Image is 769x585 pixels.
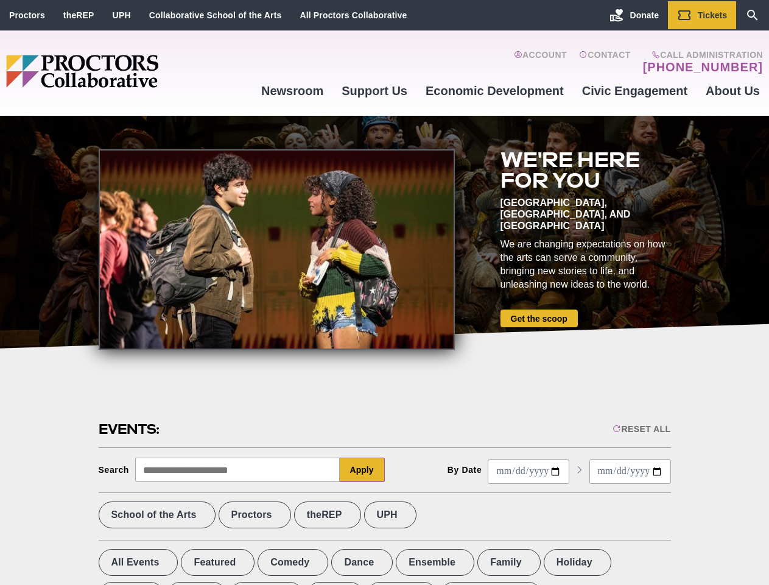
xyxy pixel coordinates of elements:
a: Proctors [9,10,45,20]
a: UPH [113,10,131,20]
span: Donate [630,10,659,20]
a: theREP [63,10,94,20]
h2: We're here for you [500,149,671,191]
a: Economic Development [416,74,573,107]
a: Collaborative School of the Arts [149,10,282,20]
a: Donate [600,1,668,29]
label: Featured [181,549,255,576]
div: [GEOGRAPHIC_DATA], [GEOGRAPHIC_DATA], and [GEOGRAPHIC_DATA] [500,197,671,232]
label: Proctors [219,502,291,528]
label: Ensemble [396,549,474,576]
a: Newsroom [252,74,332,107]
a: Contact [579,50,631,74]
button: Apply [340,458,385,482]
span: Call Administration [639,50,763,60]
label: Comedy [258,549,328,576]
div: By Date [448,465,482,475]
a: Account [514,50,567,74]
label: All Events [99,549,178,576]
label: Family [477,549,541,576]
label: UPH [364,502,416,528]
div: We are changing expectations on how the arts can serve a community, bringing new stories to life,... [500,238,671,291]
a: Support Us [332,74,416,107]
a: [PHONE_NUMBER] [643,60,763,74]
a: All Proctors Collaborative [300,10,407,20]
img: Proctors logo [6,55,252,88]
div: Search [99,465,130,475]
a: Get the scoop [500,310,578,327]
label: Dance [331,549,393,576]
a: About Us [697,74,769,107]
div: Reset All [613,424,670,434]
label: School of the Arts [99,502,216,528]
a: Tickets [668,1,736,29]
span: Tickets [698,10,727,20]
a: Search [736,1,769,29]
label: theREP [294,502,361,528]
h2: Events: [99,420,161,439]
label: Holiday [544,549,611,576]
a: Civic Engagement [573,74,697,107]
